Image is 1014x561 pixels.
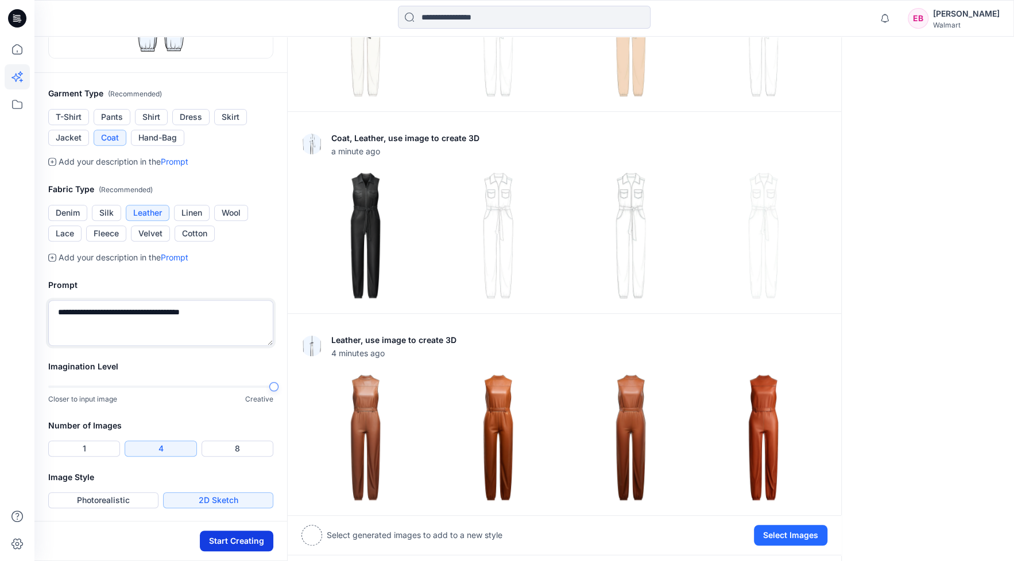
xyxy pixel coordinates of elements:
img: 1.png [435,172,562,299]
button: Hand-Bag [131,130,184,146]
p: Leather, use image to create 3D [331,333,456,347]
button: Fleece [86,225,126,241]
p: Closer to input image [48,394,117,405]
img: 2.png [567,172,694,299]
img: 1.png [435,374,562,501]
button: Wool [214,205,248,221]
img: 0.png [302,374,429,501]
button: Leather [126,205,169,221]
button: T-Shirt [48,109,89,125]
img: 0.png [302,172,429,299]
button: Linen [174,205,210,221]
p: Creative [245,394,273,405]
a: Prompt [161,157,188,166]
a: Prompt [161,252,188,262]
h2: Prompt [48,278,273,292]
button: 2D Sketch [163,492,273,508]
button: Silk [92,205,121,221]
button: Lace [48,225,82,241]
button: Skirt [214,109,247,125]
img: eyJhbGciOiJIUzI1NiIsImtpZCI6IjAiLCJ0eXAiOiJKV1QifQ.eyJkYXRhIjp7InR5cGUiOiJzdG9yYWdlIiwicGF0aCI6Im... [301,134,322,154]
img: eyJhbGciOiJIUzI1NiIsImtpZCI6IjAiLCJ0eXAiOiJKV1QifQ.eyJkYXRhIjp7InR5cGUiOiJzdG9yYWdlIiwicGF0aCI6Im... [301,336,322,356]
img: 3.png [700,172,827,299]
button: Jacket [48,130,89,146]
button: Denim [48,205,87,221]
img: 3.png [700,374,827,501]
span: a minute ago [331,145,479,157]
button: Dress [172,109,210,125]
button: Coat [94,130,126,146]
button: Select Images [754,525,827,546]
button: Pants [94,109,130,125]
h2: Image Style [48,470,273,484]
button: Cotton [175,225,215,241]
h2: Number of Images [48,419,273,433]
button: Shirt [135,109,168,125]
div: Walmart [933,21,1000,29]
p: Add your description in the [59,251,188,264]
p: Coat, Leather, use image to create 3D [331,131,479,145]
img: 2.png [567,374,694,501]
button: Velvet [131,225,170,241]
button: 1 [48,441,120,457]
button: 4 [125,441,196,457]
h2: Fabric Type [48,182,273,197]
h2: Imagination Level [48,360,273,373]
button: Photorealistic [48,492,158,508]
span: ( Recommended ) [99,185,153,194]
h2: Garment Type [48,87,273,101]
div: [PERSON_NAME] [933,7,1000,21]
button: 8 [202,441,273,457]
div: EB [908,8,928,29]
p: Select generated images to add to a new style [327,528,502,542]
p: Add your description in the [59,155,188,169]
button: Start Creating [200,531,273,551]
span: 4 minutes ago [331,347,456,359]
span: ( Recommended ) [108,89,162,98]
